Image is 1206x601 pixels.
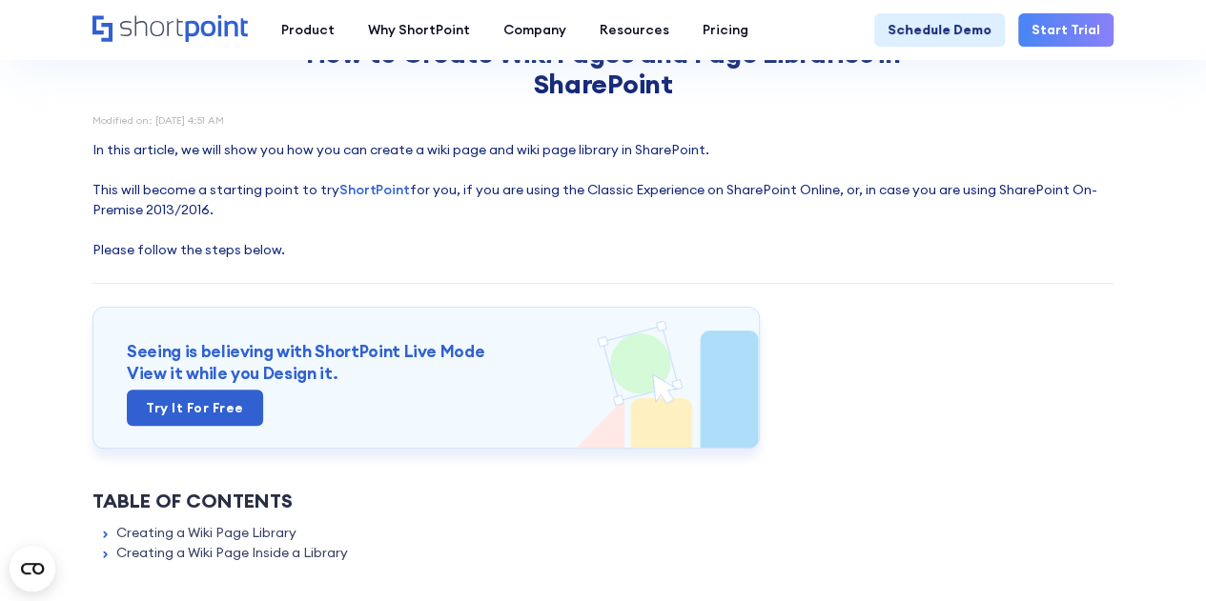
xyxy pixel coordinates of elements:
[351,13,486,47] a: Why ShortPoint
[92,115,1114,126] div: Modified on: [DATE] 4:51 AM
[127,390,263,426] a: Try it for free
[1111,510,1206,601] div: Widget de chat
[281,20,335,40] div: Product
[92,140,1114,260] p: In this article, we will show you how you can create a wiki page and wiki page library in SharePo...
[583,13,685,47] a: Resources
[127,341,726,385] h3: Seeing is believing with ShortPoint Live Mode View it while you Design it.
[92,15,248,44] a: Home
[368,20,470,40] div: Why ShortPoint
[874,13,1005,47] a: Schedule Demo
[246,38,961,100] h1: How to Create Wiki Pages and Page Libraries in SharePoint
[1018,13,1114,47] a: Start Trial
[92,487,1114,515] div: Table of Contents
[486,13,583,47] a: Company
[339,181,410,198] a: ShortPoint
[116,523,296,543] a: Creating a Wiki Page Library
[10,546,55,591] button: Open CMP widget
[600,20,669,40] div: Resources
[703,20,748,40] div: Pricing
[685,13,765,47] a: Pricing
[264,13,351,47] a: Product
[503,20,566,40] div: Company
[1111,510,1206,601] iframe: Chat Widget
[116,543,348,563] a: Creating a Wiki Page Inside a Library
